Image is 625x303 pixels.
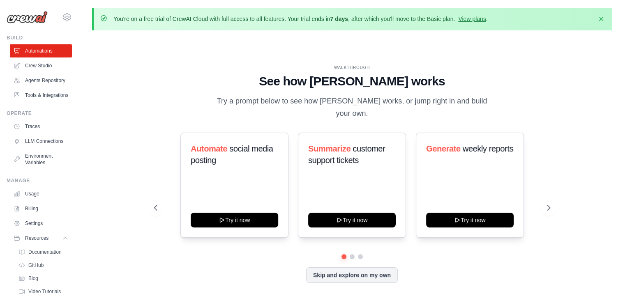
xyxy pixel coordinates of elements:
h1: See how [PERSON_NAME] works [154,74,550,89]
a: LLM Connections [10,135,72,148]
span: social media posting [191,144,273,165]
span: weekly reports [463,144,513,153]
span: Documentation [28,249,62,255]
a: Billing [10,202,72,215]
a: Automations [10,44,72,57]
a: Usage [10,187,72,200]
span: Generate [426,144,461,153]
strong: 7 days [330,16,348,22]
a: Environment Variables [10,149,72,169]
span: Summarize [308,144,351,153]
span: Video Tutorials [28,288,61,295]
a: Documentation [15,246,72,258]
img: Logo [7,11,48,23]
a: Blog [15,273,72,284]
p: You're on a free trial of CrewAI Cloud with full access to all features. Your trial ends in , aft... [113,15,488,23]
iframe: Chat Widget [584,264,625,303]
button: Try it now [426,213,514,227]
span: customer support tickets [308,144,385,165]
a: GitHub [15,259,72,271]
div: Build [7,34,72,41]
button: Try it now [191,213,278,227]
span: Automate [191,144,227,153]
a: View plans [458,16,486,22]
button: Skip and explore on my own [306,267,398,283]
button: Resources [10,232,72,245]
a: Traces [10,120,72,133]
span: Resources [25,235,48,241]
span: Blog [28,275,38,282]
p: Try a prompt below to see how [PERSON_NAME] works, or jump right in and build your own. [214,95,490,119]
div: WALKTHROUGH [154,64,550,71]
div: Operate [7,110,72,117]
a: Crew Studio [10,59,72,72]
a: Agents Repository [10,74,72,87]
a: Tools & Integrations [10,89,72,102]
a: Video Tutorials [15,286,72,297]
button: Try it now [308,213,396,227]
div: Manage [7,177,72,184]
span: GitHub [28,262,44,269]
a: Settings [10,217,72,230]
